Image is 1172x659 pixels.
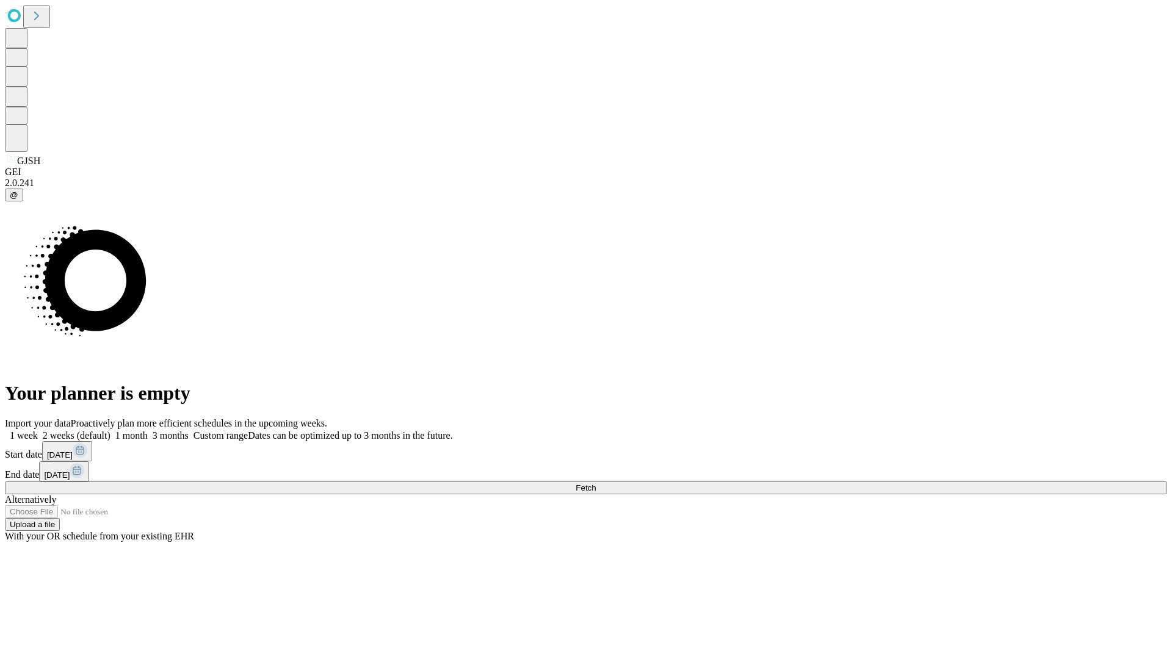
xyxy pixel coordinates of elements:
span: 1 week [10,430,38,441]
button: [DATE] [42,441,92,461]
span: Import your data [5,418,71,428]
span: [DATE] [47,450,73,459]
span: @ [10,190,18,200]
div: GEI [5,167,1167,178]
button: Fetch [5,481,1167,494]
span: [DATE] [44,470,70,480]
span: 1 month [115,430,148,441]
h1: Your planner is empty [5,382,1167,405]
div: 2.0.241 [5,178,1167,189]
button: Upload a file [5,518,60,531]
div: Start date [5,441,1167,461]
span: With your OR schedule from your existing EHR [5,531,194,541]
span: Alternatively [5,494,56,505]
button: [DATE] [39,461,89,481]
button: @ [5,189,23,201]
div: End date [5,461,1167,481]
span: Custom range [194,430,248,441]
span: GJSH [17,156,40,166]
span: 3 months [153,430,189,441]
span: Proactively plan more efficient schedules in the upcoming weeks. [71,418,327,428]
span: 2 weeks (default) [43,430,110,441]
span: Fetch [576,483,596,492]
span: Dates can be optimized up to 3 months in the future. [248,430,452,441]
